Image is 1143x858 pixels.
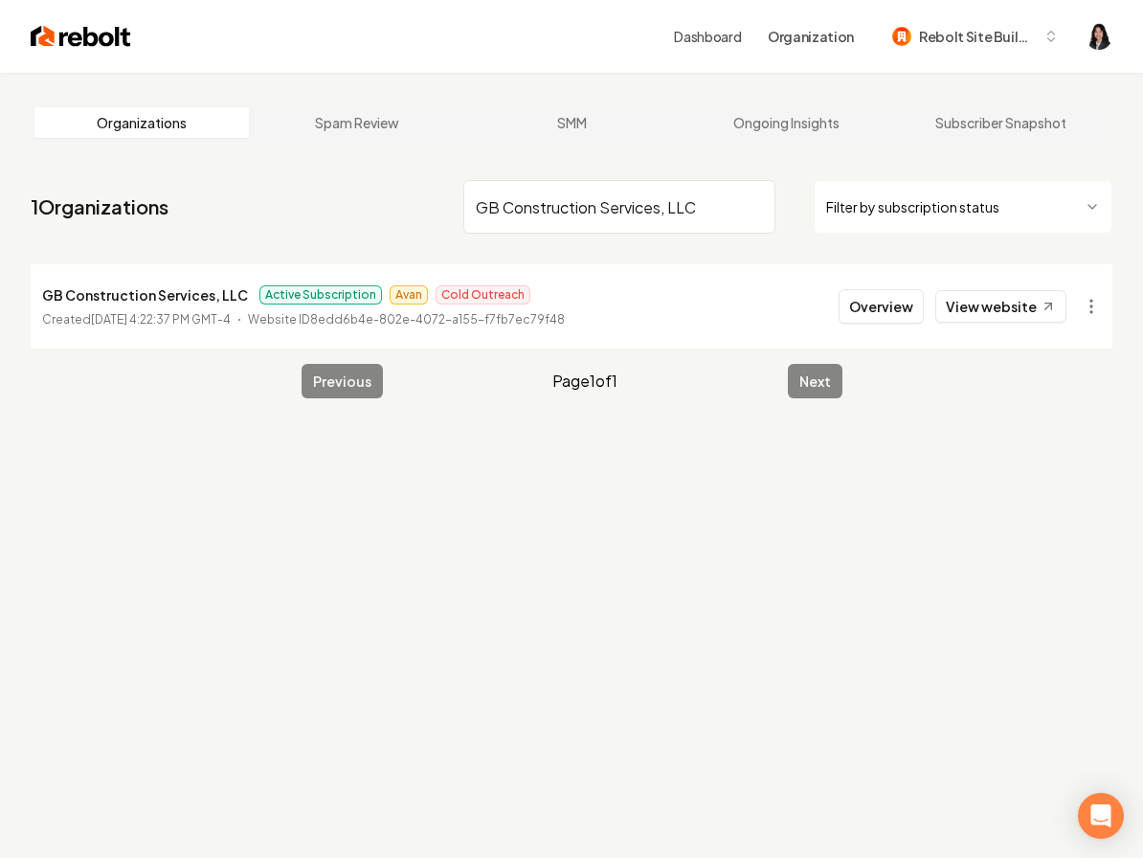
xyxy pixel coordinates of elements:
a: 1Organizations [31,193,168,220]
span: Avan [390,285,428,305]
p: Created [42,310,231,329]
a: Dashboard [674,27,741,46]
button: Overview [839,289,924,324]
input: Search by name or ID [463,180,775,234]
button: Open user button [1086,23,1112,50]
p: GB Construction Services, LLC [42,283,248,306]
span: Page 1 of 1 [552,370,617,393]
span: Active Subscription [259,285,382,305]
p: Website ID 8edd6b4e-802e-4072-a155-f7fb7ec79f48 [248,310,565,329]
a: SMM [464,107,679,138]
span: Rebolt Site Builder [919,27,1036,47]
span: Cold Outreach [436,285,530,305]
img: Haley Paramoure [1086,23,1112,50]
a: Subscriber Snapshot [894,107,1109,138]
img: Rebolt Logo [31,23,131,50]
a: Spam Review [249,107,463,138]
a: View website [935,290,1066,323]
time: [DATE] 4:22:37 PM GMT-4 [91,312,231,327]
img: Rebolt Site Builder [892,27,911,46]
a: Ongoing Insights [679,107,893,138]
a: Organizations [34,107,249,138]
button: Organization [756,19,865,54]
div: Open Intercom Messenger [1078,793,1124,839]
